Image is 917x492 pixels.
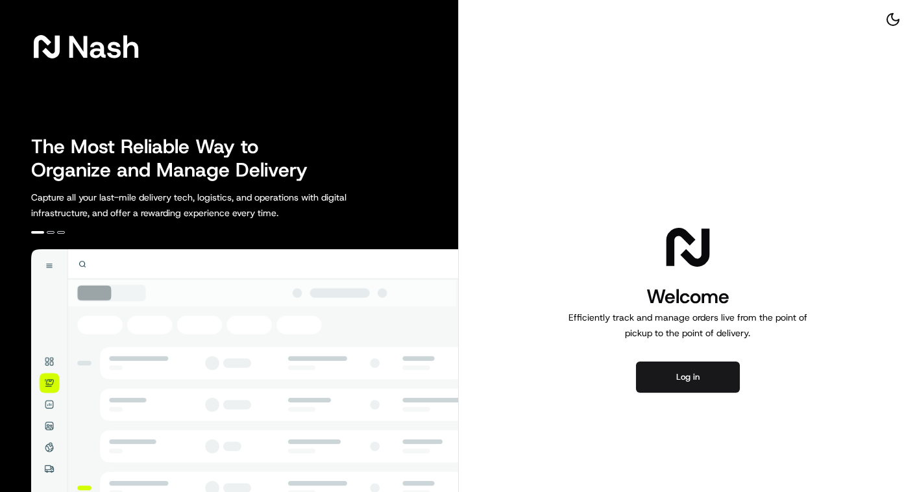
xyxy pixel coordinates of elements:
button: Log in [636,362,740,393]
h1: Welcome [563,284,813,310]
p: Efficiently track and manage orders live from the point of pickup to the point of delivery. [563,310,813,341]
span: Nash [67,34,140,60]
p: Capture all your last-mile delivery tech, logistics, and operations with digital infrastructure, ... [31,190,405,221]
h2: The Most Reliable Way to Organize and Manage Delivery [31,135,322,182]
